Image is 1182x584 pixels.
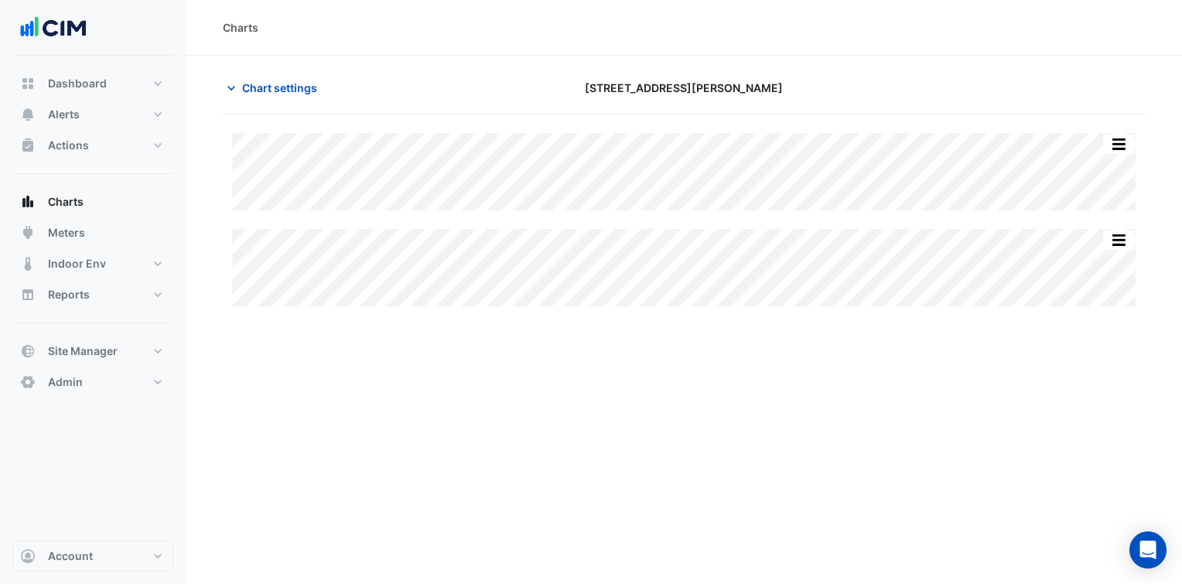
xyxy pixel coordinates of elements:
span: Indoor Env [48,256,106,272]
button: Alerts [12,99,173,130]
button: Dashboard [12,68,173,99]
app-icon: Indoor Env [20,256,36,272]
span: Alerts [48,107,80,122]
button: Admin [12,367,173,398]
span: Reports [48,287,90,302]
button: Charts [12,186,173,217]
app-icon: Dashboard [20,76,36,91]
app-icon: Alerts [20,107,36,122]
span: Actions [48,138,89,153]
button: Indoor Env [12,248,173,279]
div: Charts [223,19,258,36]
app-icon: Charts [20,194,36,210]
button: Chart settings [223,74,327,101]
button: Site Manager [12,336,173,367]
button: Reports [12,279,173,310]
app-icon: Site Manager [20,343,36,359]
span: Chart settings [242,80,317,96]
span: Meters [48,225,85,241]
button: Meters [12,217,173,248]
img: Company Logo [19,12,88,43]
span: [STREET_ADDRESS][PERSON_NAME] [585,80,783,96]
app-icon: Admin [20,374,36,390]
span: Dashboard [48,76,107,91]
button: More Options [1103,231,1134,250]
app-icon: Reports [20,287,36,302]
span: Account [48,548,93,564]
button: Actions [12,130,173,161]
span: Charts [48,194,84,210]
button: Account [12,541,173,572]
app-icon: Meters [20,225,36,241]
app-icon: Actions [20,138,36,153]
div: Open Intercom Messenger [1129,531,1167,569]
span: Admin [48,374,83,390]
button: More Options [1103,135,1134,154]
span: Site Manager [48,343,118,359]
